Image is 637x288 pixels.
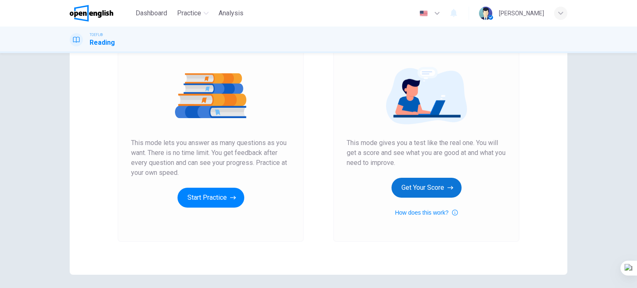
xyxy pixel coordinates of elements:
div: [PERSON_NAME] [499,8,544,18]
span: Dashboard [136,8,167,18]
span: Analysis [219,8,243,18]
span: TOEFL® [90,32,103,38]
img: Profile picture [479,7,492,20]
button: Start Practice [177,188,244,208]
button: Analysis [215,6,247,21]
img: en [418,10,429,17]
button: Practice [174,6,212,21]
h1: Reading [90,38,115,48]
button: How does this work? [395,208,457,218]
button: Dashboard [132,6,170,21]
button: Get Your Score [391,178,462,198]
span: This mode lets you answer as many questions as you want. There is no time limit. You get feedback... [131,138,290,178]
img: OpenEnglish logo [70,5,113,22]
span: Practice [177,8,201,18]
span: This mode gives you a test like the real one. You will get a score and see what you are good at a... [347,138,506,168]
a: OpenEnglish logo [70,5,132,22]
